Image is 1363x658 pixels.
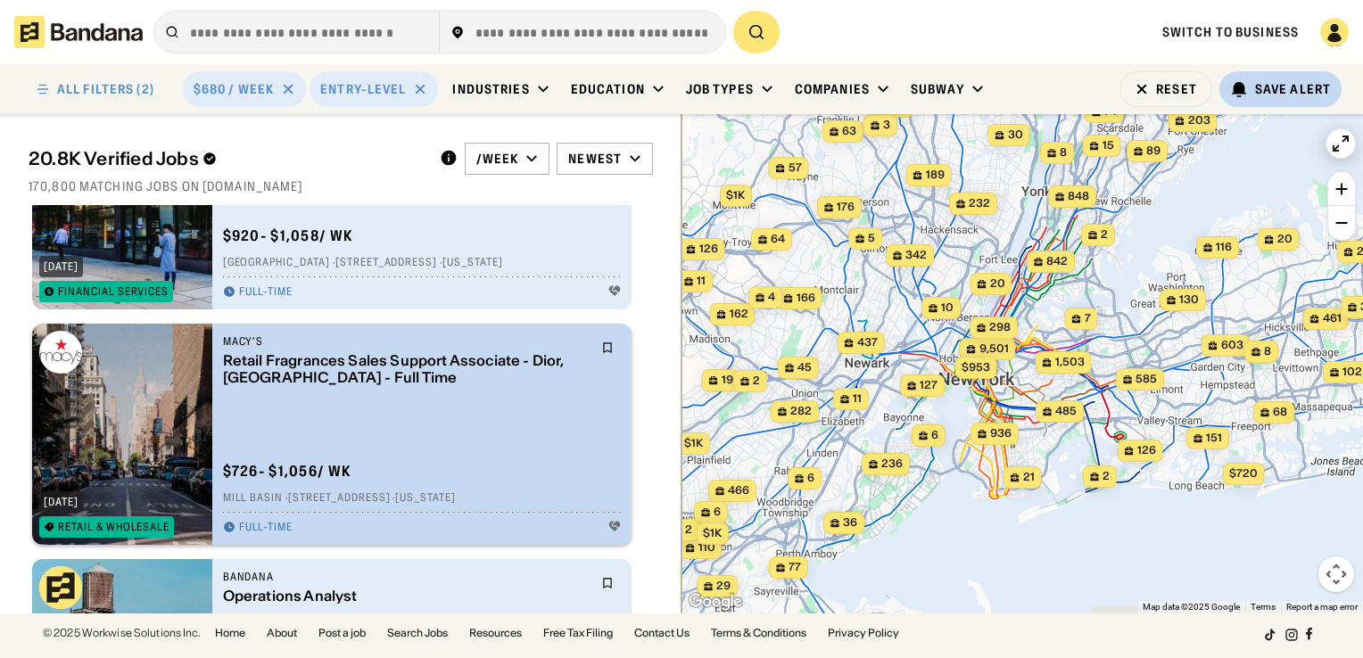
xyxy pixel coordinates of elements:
[828,628,899,638] a: Privacy Policy
[843,515,857,531] span: 36
[1206,431,1222,446] span: 151
[789,160,802,176] span: 57
[1085,311,1091,326] span: 7
[239,521,293,535] div: Full-time
[29,205,653,614] div: grid
[714,505,721,520] span: 6
[223,588,591,605] div: Operations Analyst
[215,628,245,638] a: Home
[797,360,812,375] span: 45
[58,286,169,297] div: Financial Services
[634,628,690,638] a: Contact Us
[543,628,613,638] a: Free Tax Filing
[39,331,82,374] img: Macy’s logo
[1103,469,1110,484] span: 2
[1023,470,1035,485] span: 21
[684,436,703,449] span: $1k
[797,291,815,306] span: 166
[881,456,903,472] span: 236
[883,118,890,133] span: 3
[1068,189,1089,204] span: 848
[790,404,812,419] span: 282
[1264,344,1271,359] span: 8
[1162,24,1299,40] a: Switch to Business
[771,232,785,247] span: 64
[730,307,748,322] span: 162
[1179,292,1199,308] span: 130
[989,320,1011,335] span: 298
[789,560,801,575] span: 77
[1229,466,1258,480] span: $720
[1146,144,1161,159] span: 89
[979,341,1009,357] span: 9,501
[711,628,806,638] a: Terms & Conditions
[320,81,406,97] div: Entry-Level
[703,526,722,539] span: $1k
[43,628,201,638] div: © 2025 Workwise Solutions Inc.
[571,81,645,97] div: Education
[1137,443,1156,458] span: 126
[39,566,82,609] img: Bandana logo
[223,352,591,386] div: Retail Fragrances Sales Support Associate - Dior, [GEOGRAPHIC_DATA] - Full Time
[1323,311,1342,326] span: 461
[223,491,621,506] div: Mill Basin · [STREET_ADDRESS] · [US_STATE]
[58,522,169,532] div: Retail & Wholesale
[1156,83,1197,95] div: Reset
[44,497,78,507] div: [DATE]
[837,200,855,215] span: 176
[962,360,990,374] span: $953
[194,81,274,97] div: $680 / week
[223,462,351,481] div: $ 726 - $1,056 / wk
[223,570,591,584] div: Bandana
[868,231,875,246] span: 5
[698,540,715,555] span: 110
[722,373,733,388] span: 19
[686,590,745,613] a: Open this area in Google Maps (opens a new window)
[318,628,366,638] a: Post a job
[1318,556,1354,592] button: Map camera controls
[1055,355,1085,370] span: 1,503
[476,151,519,167] div: /week
[223,256,621,270] div: [GEOGRAPHIC_DATA] · [STREET_ADDRESS] · [US_STATE]
[1251,602,1276,612] a: Terms (opens in new tab)
[926,168,945,183] span: 189
[1221,338,1243,353] span: 603
[387,628,448,638] a: Search Jobs
[1103,138,1114,153] span: 15
[1101,227,1108,243] span: 2
[911,81,964,97] div: Subway
[29,148,425,169] div: 20.8K Verified Jobs
[1277,232,1293,247] span: 20
[853,391,862,407] span: 11
[697,274,706,289] span: 11
[1273,405,1287,420] span: 68
[29,178,653,194] div: 170,800 matching jobs on [DOMAIN_NAME]
[452,81,529,97] div: Industries
[1342,365,1362,380] span: 102
[920,378,938,393] span: 127
[941,300,954,316] span: 10
[1216,240,1232,255] span: 116
[223,334,591,349] div: Macy’s
[969,196,990,211] span: 232
[990,426,1012,441] span: 936
[842,124,856,139] span: 63
[267,628,297,638] a: About
[239,285,293,300] div: Full-time
[726,188,745,202] span: $1k
[1060,145,1067,160] span: 8
[795,81,870,97] div: Companies
[1188,113,1210,128] span: 203
[1046,254,1068,269] span: 842
[1136,372,1157,387] span: 585
[753,374,760,389] span: 2
[1055,404,1077,419] span: 485
[44,261,78,272] div: [DATE]
[14,16,143,48] img: Bandana logotype
[699,242,718,257] span: 126
[905,248,927,263] span: 342
[223,226,353,245] div: $ 920 - $1,058 / wk
[768,290,775,305] span: 4
[716,579,731,594] span: 29
[990,276,1005,292] span: 20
